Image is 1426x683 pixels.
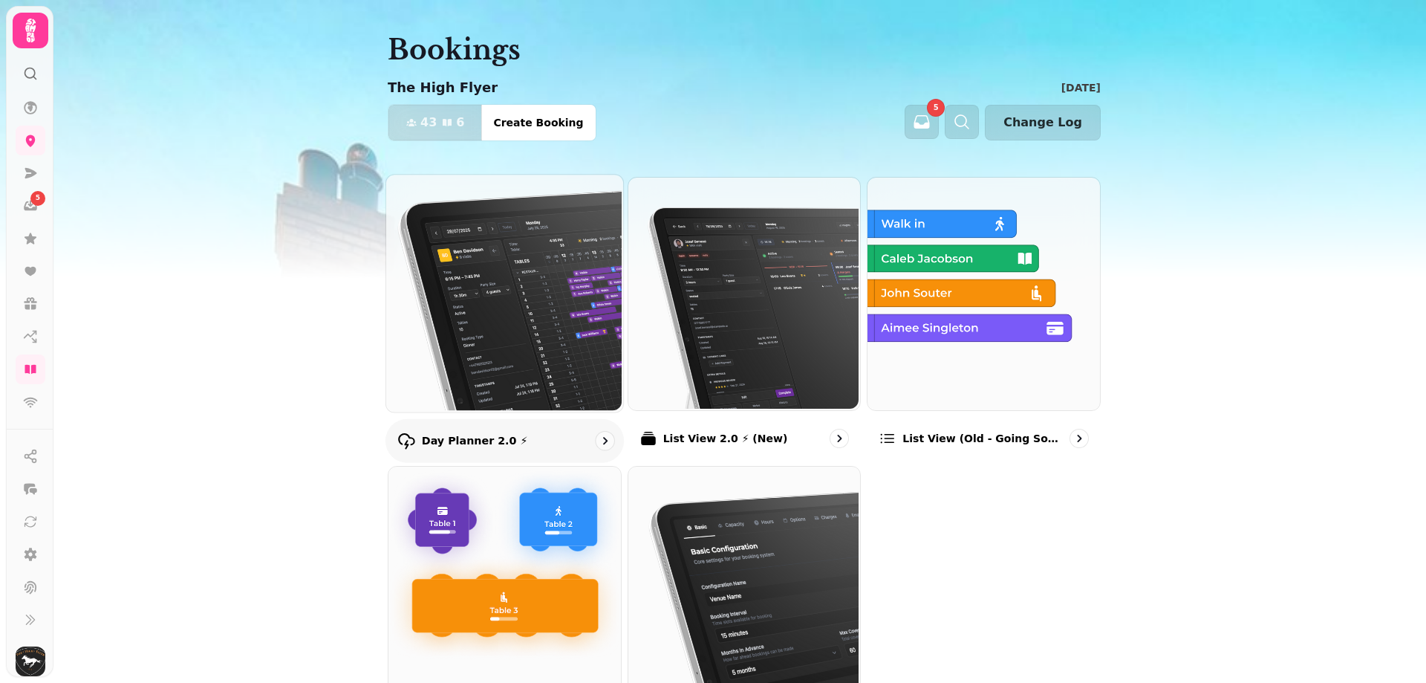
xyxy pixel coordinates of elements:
a: List view (Old - going soon)List view (Old - going soon) [867,177,1101,460]
a: 5 [16,191,45,221]
svg: go to [597,433,612,448]
p: The High Flyer [388,77,498,98]
a: List View 2.0 ⚡ (New)List View 2.0 ⚡ (New) [628,177,862,460]
span: Change Log [1003,117,1082,129]
span: Create Booking [493,117,583,128]
p: List view (Old - going soon) [902,431,1064,446]
span: 5 [36,193,40,204]
img: List View 2.0 ⚡ (New) [627,176,859,409]
span: 5 [934,104,939,111]
button: User avatar [13,647,48,676]
svg: go to [832,431,847,446]
button: Create Booking [481,105,595,140]
button: 436 [388,105,482,140]
p: List View 2.0 ⚡ (New) [663,431,788,446]
img: User avatar [16,647,45,676]
p: [DATE] [1061,80,1101,95]
img: List view (Old - going soon) [866,176,1098,409]
svg: go to [1072,431,1087,446]
span: 43 [420,117,437,129]
span: 6 [456,117,464,129]
img: Day Planner 2.0 ⚡ [385,173,622,410]
p: Day Planner 2.0 ⚡ [422,433,528,448]
a: Day Planner 2.0 ⚡Day Planner 2.0 ⚡ [385,174,624,462]
button: Change Log [985,105,1101,140]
